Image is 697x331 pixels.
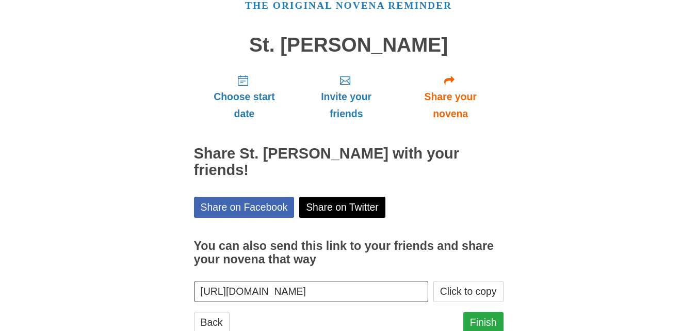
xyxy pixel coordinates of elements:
[398,66,504,128] a: Share your novena
[295,66,397,128] a: Invite your friends
[204,88,285,122] span: Choose start date
[194,146,504,179] h2: Share St. [PERSON_NAME] with your friends!
[194,66,295,128] a: Choose start date
[194,34,504,56] h1: St. [PERSON_NAME]
[408,88,493,122] span: Share your novena
[194,240,504,266] h3: You can also send this link to your friends and share your novena that way
[433,281,504,302] button: Click to copy
[305,88,387,122] span: Invite your friends
[194,197,295,218] a: Share on Facebook
[299,197,385,218] a: Share on Twitter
